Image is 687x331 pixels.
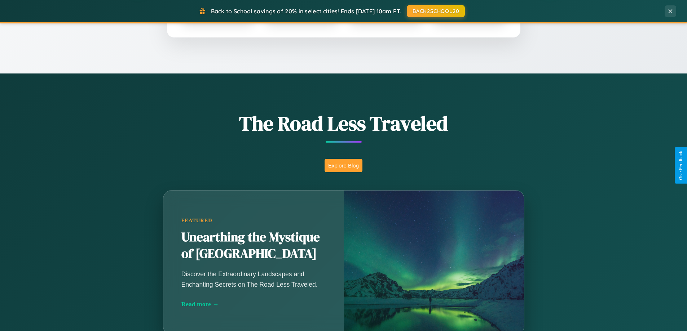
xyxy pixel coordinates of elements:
[211,8,401,15] span: Back to School savings of 20% in select cities! Ends [DATE] 10am PT.
[181,300,326,308] div: Read more →
[325,159,362,172] button: Explore Blog
[407,5,465,17] button: BACK2SCHOOL20
[181,218,326,224] div: Featured
[127,109,560,137] h1: The Road Less Traveled
[181,229,326,262] h2: Unearthing the Mystique of [GEOGRAPHIC_DATA]
[678,151,683,180] div: Give Feedback
[181,269,326,289] p: Discover the Extraordinary Landscapes and Enchanting Secrets on The Road Less Traveled.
